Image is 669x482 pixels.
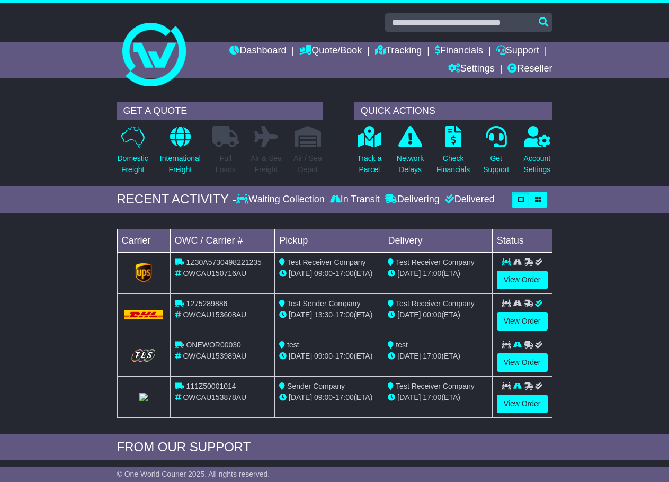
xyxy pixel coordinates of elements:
[279,309,379,320] div: - (ETA)
[397,393,421,401] span: [DATE]
[396,258,475,266] span: Test Receiver Company
[117,440,552,455] div: FROM OUR SUPPORT
[118,153,148,175] p: Domestic Freight
[279,268,379,279] div: - (ETA)
[396,341,408,349] span: test
[287,382,345,390] span: Sender Company
[279,351,379,362] div: - (ETA)
[289,352,312,360] span: [DATE]
[327,194,382,206] div: In Transit
[314,269,333,278] span: 09:00
[388,392,487,403] div: (ETA)
[229,42,286,60] a: Dashboard
[139,393,148,401] img: StarTrack.png
[423,310,441,319] span: 00:00
[388,351,487,362] div: (ETA)
[382,194,442,206] div: Delivering
[388,268,487,279] div: (ETA)
[293,153,322,175] p: Air / Sea Depot
[289,310,312,319] span: [DATE]
[483,126,510,181] a: GetSupport
[124,310,164,319] img: DHL.png
[117,126,149,181] a: DomesticFreight
[354,102,552,120] div: QUICK ACTIONS
[397,352,421,360] span: [DATE]
[170,229,275,252] td: OWC / Carrier #
[335,269,354,278] span: 17:00
[186,299,227,308] span: 1275289886
[183,310,246,319] span: OWCAU153608AU
[397,153,424,175] p: Network Delays
[507,60,552,78] a: Reseller
[435,42,483,60] a: Financials
[335,352,354,360] span: 17:00
[186,382,236,390] span: 111Z50001014
[492,229,552,252] td: Status
[183,393,246,401] span: OWCAU153878AU
[236,194,327,206] div: Waiting Collection
[117,192,237,207] div: RECENT ACTIVITY -
[314,393,333,401] span: 09:00
[124,347,164,363] img: GetCarrierServiceLogo
[287,258,366,266] span: Test Receiver Company
[314,352,333,360] span: 09:00
[524,153,551,175] p: Account Settings
[117,470,270,478] span: © One World Courier 2025. All rights reserved.
[397,269,421,278] span: [DATE]
[251,153,282,175] p: Air & Sea Freight
[497,271,548,289] a: View Order
[289,269,312,278] span: [DATE]
[335,393,354,401] span: 17:00
[497,312,548,331] a: View Order
[159,126,201,181] a: InternationalFreight
[423,352,441,360] span: 17:00
[383,229,492,252] td: Delivery
[314,310,333,319] span: 13:30
[287,341,299,349] span: test
[160,153,201,175] p: International Freight
[186,341,240,349] span: ONEWOR00030
[423,269,441,278] span: 17:00
[117,102,323,120] div: GET A QUOTE
[388,309,487,320] div: (ETA)
[133,262,154,283] img: UPS.png
[423,393,441,401] span: 17:00
[287,299,361,308] span: Test Sender Company
[357,153,381,175] p: Track a Parcel
[279,392,379,403] div: - (ETA)
[335,310,354,319] span: 17:00
[448,60,495,78] a: Settings
[436,126,470,181] a: CheckFinancials
[483,153,509,175] p: Get Support
[496,42,539,60] a: Support
[183,269,246,278] span: OWCAU150716AU
[442,194,495,206] div: Delivered
[375,42,422,60] a: Tracking
[183,352,246,360] span: OWCAU153989AU
[396,382,475,390] span: Test Receiver Company
[117,229,170,252] td: Carrier
[186,258,261,266] span: 1Z30A5730498221235
[289,393,312,401] span: [DATE]
[275,229,383,252] td: Pickup
[436,153,470,175] p: Check Financials
[356,126,382,181] a: Track aParcel
[497,395,548,413] a: View Order
[397,310,421,319] span: [DATE]
[497,353,548,372] a: View Order
[212,153,239,175] p: Full Loads
[299,42,362,60] a: Quote/Book
[396,126,424,181] a: NetworkDelays
[523,126,551,181] a: AccountSettings
[396,299,475,308] span: Test Receiver Company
